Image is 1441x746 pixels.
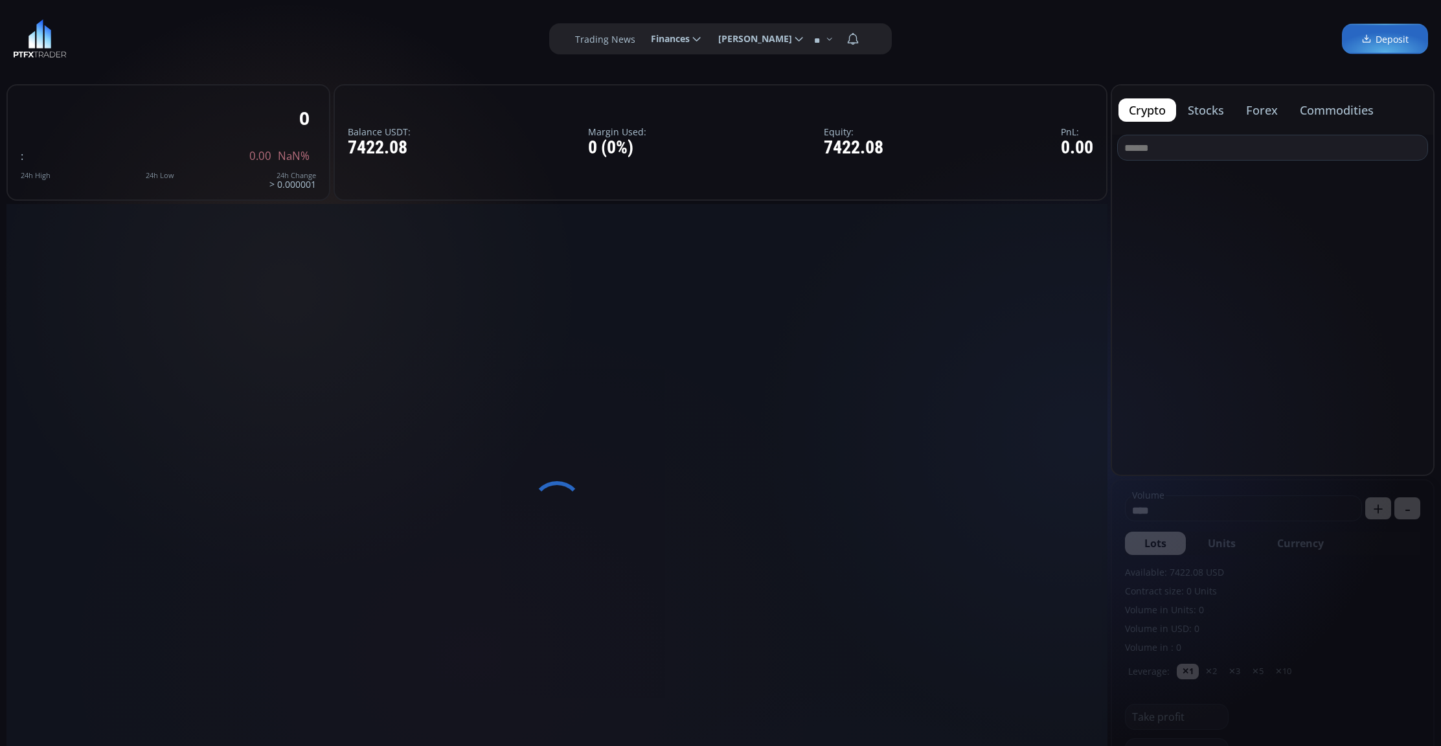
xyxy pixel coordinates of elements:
span: Deposit [1361,32,1409,46]
div: 7422.08 [348,138,411,158]
button: commodities [1289,98,1384,122]
span: NaN% [278,150,310,162]
span: [PERSON_NAME] [709,26,792,52]
div: 24h High [21,172,51,179]
div: > 0.000001 [269,172,316,189]
a: Deposit [1342,24,1428,54]
div: 0 [299,108,310,128]
label: Equity: [824,127,883,137]
div: 7422.08 [824,138,883,158]
label: Balance USDT: [348,127,411,137]
img: LOGO [13,19,67,58]
span: : [21,148,23,163]
div: 24h Change [269,172,316,179]
label: Margin Used: [588,127,646,137]
div: 0.00 [1061,138,1093,158]
button: forex [1236,98,1288,122]
button: stocks [1177,98,1234,122]
label: Trading News [575,32,635,46]
label: PnL: [1061,127,1093,137]
div: 0 (0%) [588,138,646,158]
span: 0.00 [249,150,271,162]
div: 24h Low [146,172,174,179]
span: Finances [642,26,690,52]
button: crypto [1118,98,1176,122]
